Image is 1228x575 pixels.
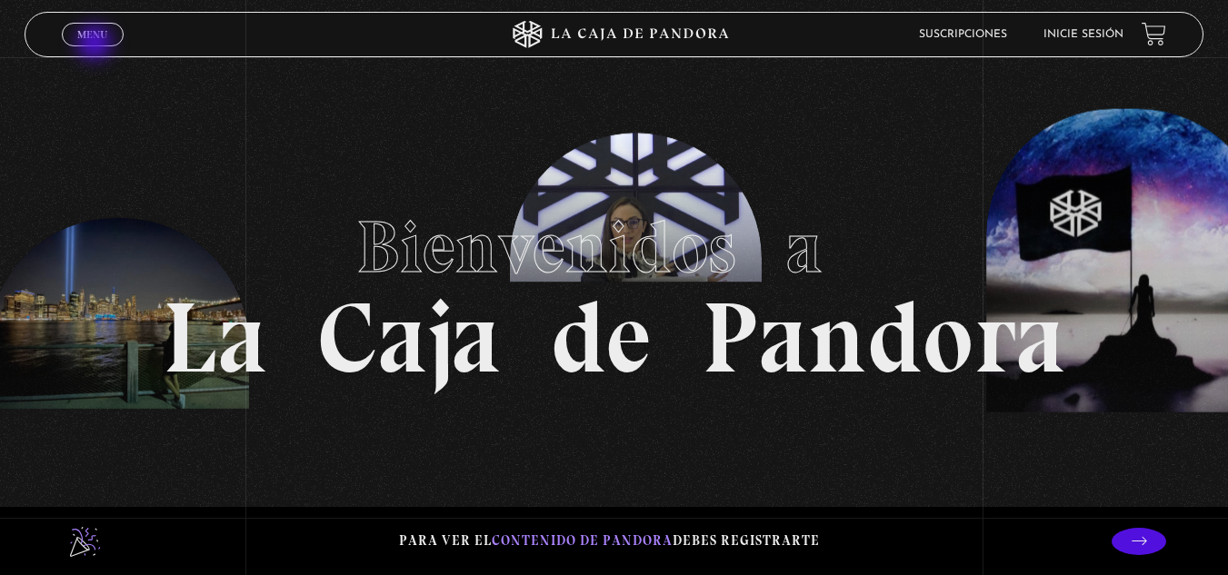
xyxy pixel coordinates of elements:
[77,29,107,40] span: Menu
[919,29,1007,40] a: Suscripciones
[492,532,673,549] span: contenido de Pandora
[163,188,1065,388] h1: La Caja de Pandora
[1043,29,1123,40] a: Inicie sesión
[1142,22,1166,46] a: View your shopping cart
[356,203,873,291] span: Bienvenidos a
[399,529,820,553] p: Para ver el debes registrarte
[71,44,114,56] span: Cerrar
